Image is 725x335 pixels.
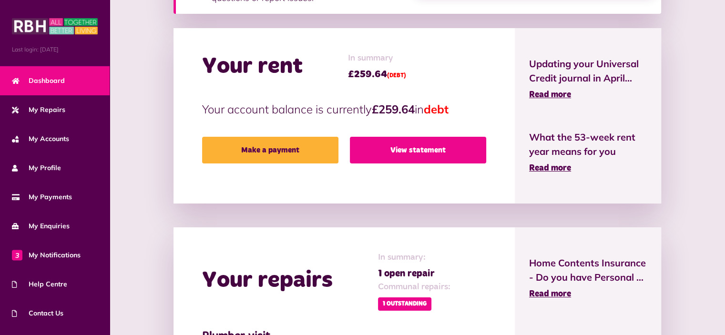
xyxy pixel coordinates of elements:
[424,102,449,116] span: debt
[529,130,647,175] a: What the 53-week rent year means for you Read more
[202,137,338,163] a: Make a payment
[529,130,647,159] span: What the 53-week rent year means for you
[12,105,65,115] span: My Repairs
[529,290,571,298] span: Read more
[529,91,571,99] span: Read more
[387,73,406,79] span: (DEBT)
[12,250,22,260] span: 3
[12,308,63,318] span: Contact Us
[378,251,450,264] span: In summary:
[529,256,647,301] a: Home Contents Insurance - Do you have Personal ... Read more
[12,76,65,86] span: Dashboard
[12,221,70,231] span: My Enquiries
[12,134,69,144] span: My Accounts
[529,256,647,284] span: Home Contents Insurance - Do you have Personal ...
[202,53,303,81] h2: Your rent
[348,52,406,65] span: In summary
[12,250,81,260] span: My Notifications
[529,57,647,102] a: Updating your Universal Credit journal in April... Read more
[202,101,486,118] p: Your account balance is currently in
[529,164,571,173] span: Read more
[12,163,61,173] span: My Profile
[12,279,67,289] span: Help Centre
[529,57,647,85] span: Updating your Universal Credit journal in April...
[378,281,450,294] span: Communal repairs:
[372,102,415,116] strong: £259.64
[350,137,486,163] a: View statement
[12,45,98,54] span: Last login: [DATE]
[378,297,431,311] span: 1 Outstanding
[378,266,450,281] span: 1 open repair
[12,192,72,202] span: My Payments
[202,267,333,294] h2: Your repairs
[348,67,406,81] span: £259.64
[12,17,98,36] img: MyRBH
